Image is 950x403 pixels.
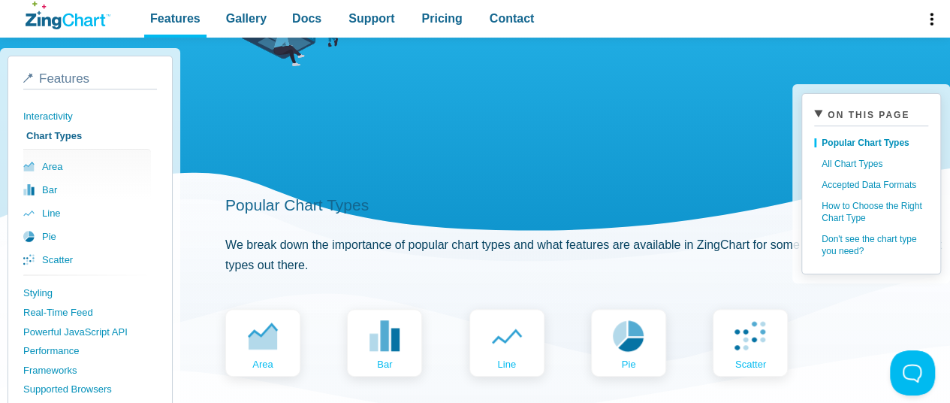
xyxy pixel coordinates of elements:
[421,8,462,29] span: Pricing
[39,71,89,86] span: Features
[292,8,321,29] span: Docs
[377,359,392,369] span: bar
[23,225,151,248] a: pie
[226,8,267,29] span: Gallery
[23,323,157,342] a: Powerful JavaScript API
[814,195,928,229] a: How to Choose the Right Chart Type
[23,107,157,126] a: Interactivity
[23,341,157,361] a: Performance
[23,155,151,178] a: area
[735,359,766,369] span: scatter
[23,361,157,380] a: Frameworks
[814,229,928,262] a: Don't see the chart type you need?
[814,106,928,126] summary: On This Page
[490,8,535,29] span: Contact
[23,126,157,146] a: Chart Types
[225,309,300,377] a: area
[23,178,151,201] a: bar
[814,132,928,153] a: Popular Chart Types
[469,309,544,377] a: line
[150,8,201,29] span: Features
[348,8,394,29] span: Support
[225,196,369,214] a: Popular Chart Types
[814,174,928,195] a: Accepted Data Formats
[23,71,157,89] a: Features
[23,303,157,323] a: Real-Time Feed
[26,2,110,29] a: ZingChart Logo. Click to return to the homepage
[814,153,928,174] a: All Chart Types
[23,380,157,399] a: Supported Browsers
[713,309,788,377] a: scatter
[23,201,151,225] a: line
[252,359,273,369] span: area
[890,350,935,395] iframe: Toggle Customer Support
[347,309,422,377] a: bar
[225,235,942,275] p: We break down the importance of popular chart types and what features are available in ZingChart ...
[23,283,157,303] a: Styling
[23,248,151,271] a: scatter
[497,359,516,369] span: line
[622,359,636,369] span: pie
[591,309,666,377] a: pie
